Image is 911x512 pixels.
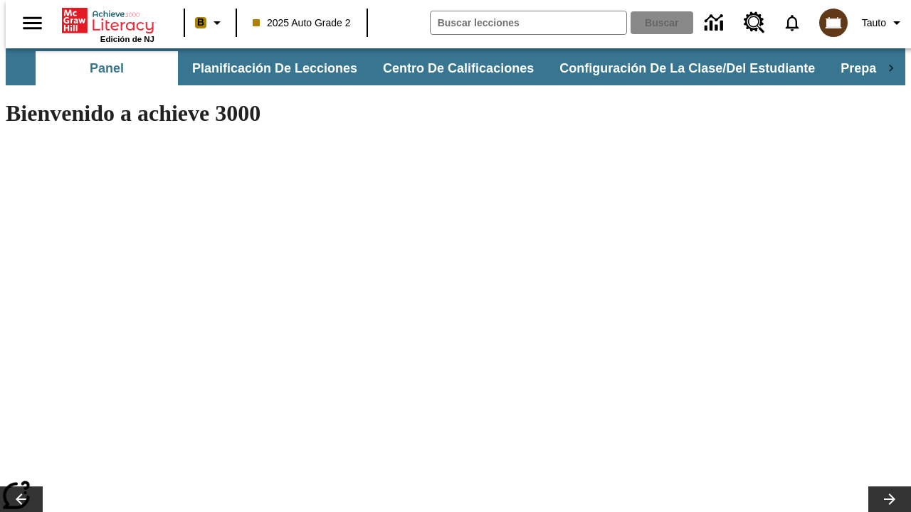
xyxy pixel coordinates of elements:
[11,2,53,44] button: Abrir el menú lateral
[548,51,826,85] button: Configuración de la clase/del estudiante
[6,100,621,127] h1: Bienvenido a achieve 3000
[36,51,178,85] button: Panel
[431,11,626,34] input: Buscar campo
[6,48,905,85] div: Subbarra de navegación
[372,51,545,85] button: Centro de calificaciones
[181,51,369,85] button: Planificación de lecciones
[253,16,351,31] span: 2025 Auto Grade 2
[774,4,811,41] a: Notificaciones
[877,51,905,85] div: Pestañas siguientes
[34,51,877,85] div: Subbarra de navegación
[862,16,886,31] span: Tauto
[197,14,204,31] span: B
[696,4,735,43] a: Centro de información
[856,10,911,36] button: Perfil/Configuración
[189,10,231,36] button: Boost El color de la clase es anaranjado claro. Cambiar el color de la clase.
[735,4,774,42] a: Centro de recursos, Se abrirá en una pestaña nueva.
[811,4,856,41] button: Escoja un nuevo avatar
[819,9,848,37] img: avatar image
[100,35,154,43] span: Edición de NJ
[62,6,154,35] a: Portada
[868,486,911,512] button: Carrusel de lecciones, seguir
[62,5,154,43] div: Portada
